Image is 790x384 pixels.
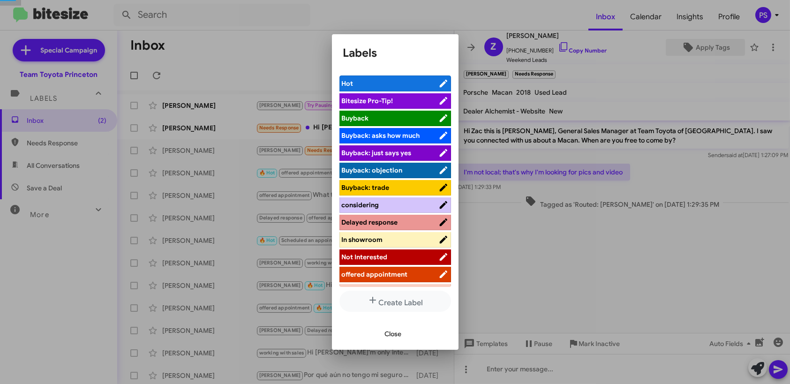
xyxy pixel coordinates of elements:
[342,114,369,122] span: Buyback
[342,270,408,279] span: offered appointment
[342,183,390,192] span: Buyback: trade
[342,166,403,174] span: Buyback: objection
[342,131,420,140] span: Buyback: asks how much
[342,253,388,261] span: Not Interested
[342,97,393,105] span: Bitesize Pro-Tip!
[339,291,451,312] button: Create Label
[342,218,398,226] span: Delayed response
[342,235,383,244] span: In showroom
[342,79,354,88] span: Hot
[343,45,447,60] h1: Labels
[342,149,412,157] span: Buyback: just says yes
[377,325,409,342] button: Close
[342,201,379,209] span: considering
[385,325,402,342] span: Close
